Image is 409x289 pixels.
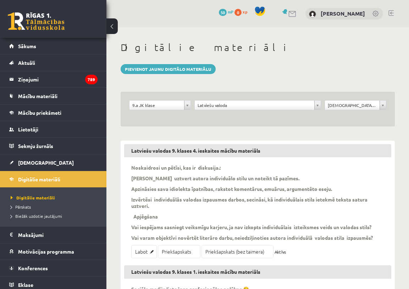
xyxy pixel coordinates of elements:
a: Priekšapskats (bez taimera) [201,245,273,258]
a: Rīgas 1. Tālmācības vidusskola [8,12,65,30]
span: Pārskats [11,204,31,210]
img: Olga Zemniece [309,11,316,18]
span: xp [243,9,247,15]
span: 50 [219,9,227,16]
legend: Ziņojumi [18,71,98,87]
span: Mācību materiāli [18,93,57,99]
a: Pievienot jaunu digitālo materiālu [121,64,216,74]
b: Apjēgšana [133,213,158,220]
span: Eklase [18,282,33,288]
p: Izvērtēsi individuālās valodas izpausmes darbos, secināsi, kā individuālais stils ietekmē teksta ... [131,196,374,209]
span: Latviešu valoda [198,101,312,110]
h3: Latviešu valodas 9. klases 4. ieskaites mācību materiāls [124,144,391,158]
a: Motivācijas programma [9,243,98,260]
a: Priekšapskats [158,245,200,258]
a: Biežāk uzdotie jautājumi [11,213,99,219]
a: Mācību priekšmeti [9,104,98,121]
a: Sākums [9,38,98,54]
span: Lietotāji [18,126,38,132]
span: Sekmju žurnāls [18,143,53,149]
h3: Latviešu valodas 9. klases 1. ieskaites mācību materiāls [124,265,391,279]
a: Aktuāli [9,55,98,71]
span: Konferences [18,265,48,271]
a: Digitālie materiāli [9,171,98,187]
span: [DEMOGRAPHIC_DATA] [18,159,74,166]
a: [PERSON_NAME] [321,10,365,17]
p: Apzināsies sava idiolekta īpatnības, rakstot komentārus, emuārus, argumentēto eseju. [131,186,332,192]
legend: Maksājumi [18,227,98,243]
a: Maksājumi [9,227,98,243]
p: Vai iespējams sasniegt veiksmīgu karjeru, ja nav izkopts individuālais izteiksmes veids un valoda... [131,224,371,230]
a: Ziņojumi789 [9,71,98,87]
span: Biežāk uzdotie jautājumi [11,213,62,219]
a: Pārskats [11,204,99,210]
span: [DEMOGRAPHIC_DATA] statusā [328,101,377,110]
span: Motivācijas programma [18,248,74,255]
h1: Digitālie materiāli [121,41,395,53]
a: Lietotāji [9,121,98,137]
a: Labot [131,245,157,258]
a: Mācību materiāli [9,88,98,104]
a: [DEMOGRAPHIC_DATA] [9,154,98,171]
span: Digitālie materiāli [18,176,60,182]
a: 50 mP [219,9,233,15]
span: mP [228,9,233,15]
a: Digitālie materiāli [11,194,99,201]
a: 0 xp [234,9,251,15]
span: Aktuāli [18,59,35,66]
p: Noskaidrosi un pētīsi, kas ir diskusija.: [131,164,221,171]
a: 9.a JK klase [129,101,190,110]
i: 789 [85,75,98,84]
span: Digitālie materiāli [11,195,55,200]
a: Sekmju žurnāls [9,138,98,154]
span: Sākums [18,43,36,49]
a: Konferences [9,260,98,276]
p: Vai varam objektīvi novērtēt literāro darbu, neiedziļinoties autora individuālā valodas stila izp... [131,234,373,241]
span: Aktīvs [275,249,286,255]
a: Latviešu valoda [195,101,321,110]
span: 0 [234,9,242,16]
span: Mācību priekšmeti [18,109,61,116]
a: [DEMOGRAPHIC_DATA] statusā [325,101,386,110]
span: 9.a JK klase [132,101,181,110]
p: [PERSON_NAME] uztvert autora individuālo stilu un noteikt tā pazīmes. [131,175,299,181]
